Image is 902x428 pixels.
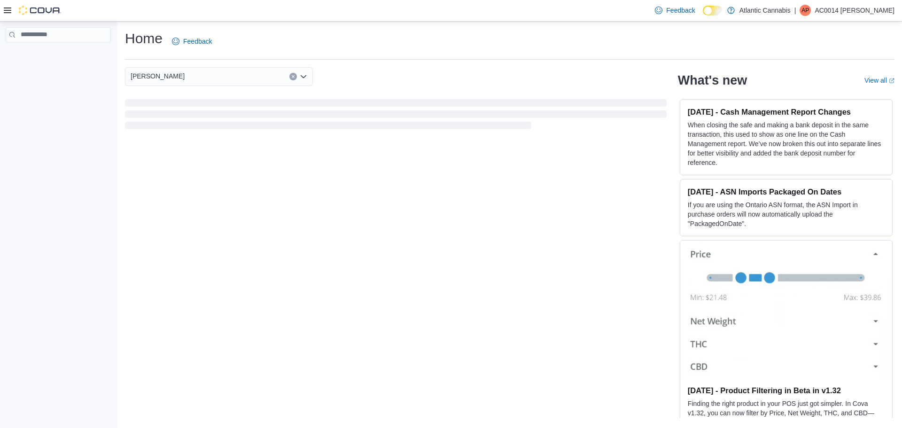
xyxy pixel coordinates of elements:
[703,6,723,16] input: Dark Mode
[794,5,796,16] p: |
[300,73,307,80] button: Open list of options
[19,6,61,15] img: Cova
[651,1,699,20] a: Feedback
[6,44,111,67] nav: Complex example
[688,187,885,196] h3: [DATE] - ASN Imports Packaged On Dates
[666,6,695,15] span: Feedback
[801,5,809,16] span: AP
[168,32,216,51] a: Feedback
[125,101,667,131] span: Loading
[864,77,894,84] a: View allExternal link
[688,200,885,228] p: If you are using the Ontario ASN format, the ASN Import in purchase orders will now automatically...
[688,120,885,167] p: When closing the safe and making a bank deposit in the same transaction, this used to show as one...
[889,78,894,84] svg: External link
[183,37,212,46] span: Feedback
[131,70,185,82] span: [PERSON_NAME]
[678,73,747,88] h2: What's new
[703,16,703,16] span: Dark Mode
[289,73,297,80] button: Clear input
[125,29,163,48] h1: Home
[800,5,811,16] div: AC0014 Parsons Josh
[688,386,885,395] h3: [DATE] - Product Filtering in Beta in v1.32
[815,5,894,16] p: AC0014 [PERSON_NAME]
[688,107,885,117] h3: [DATE] - Cash Management Report Changes
[739,5,791,16] p: Atlantic Cannabis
